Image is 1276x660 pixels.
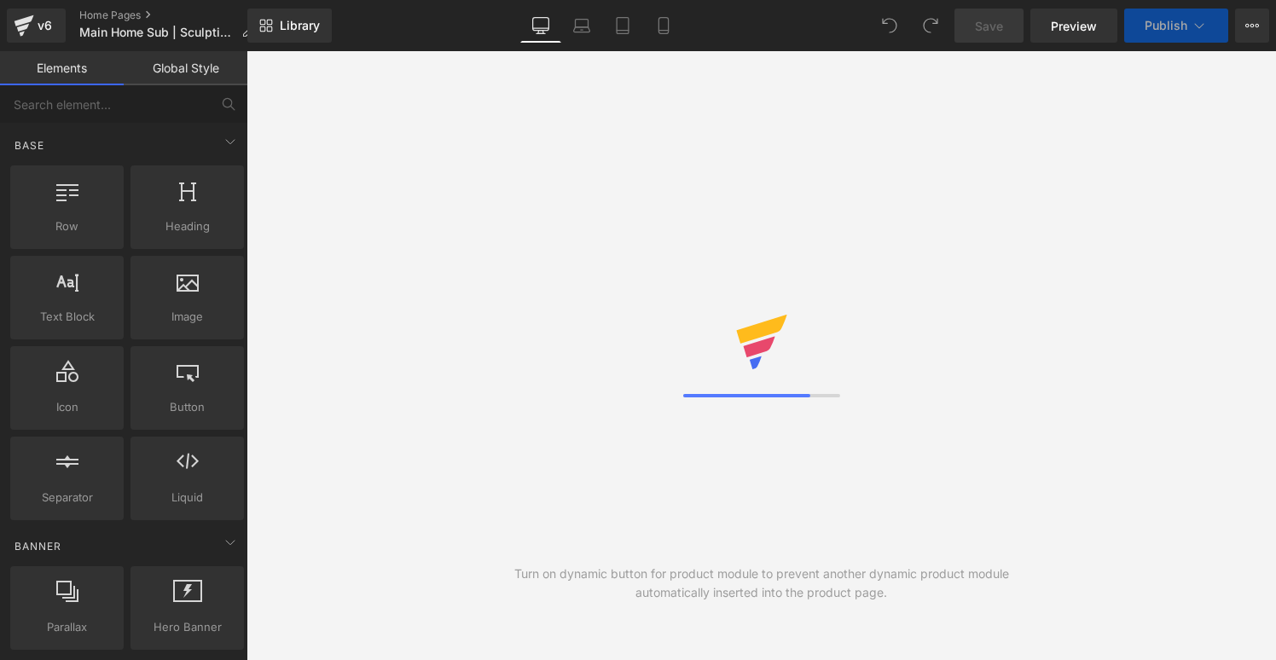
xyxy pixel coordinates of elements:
a: Global Style [124,51,247,85]
span: Button [136,398,239,416]
div: v6 [34,14,55,37]
span: Base [13,137,46,153]
span: Publish [1145,19,1187,32]
span: Row [15,217,119,235]
span: Main Home Sub | Sculptique [79,26,235,39]
span: Hero Banner [136,618,239,636]
span: Separator [15,489,119,507]
span: Heading [136,217,239,235]
button: Publish [1124,9,1228,43]
a: Mobile [643,9,684,43]
a: Laptop [561,9,602,43]
a: v6 [7,9,66,43]
span: Image [136,308,239,326]
a: Home Pages [79,9,267,22]
span: Liquid [136,489,239,507]
a: New Library [247,9,332,43]
span: Banner [13,538,63,554]
button: More [1235,9,1269,43]
div: Turn on dynamic button for product module to prevent another dynamic product module automatically... [504,564,1019,602]
button: Redo [913,9,948,43]
span: Save [975,17,1003,35]
span: Text Block [15,308,119,326]
span: Parallax [15,618,119,636]
span: Library [280,18,320,33]
a: Preview [1030,9,1117,43]
span: Icon [15,398,119,416]
a: Desktop [520,9,561,43]
a: Tablet [602,9,643,43]
span: Preview [1051,17,1097,35]
button: Undo [873,9,907,43]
